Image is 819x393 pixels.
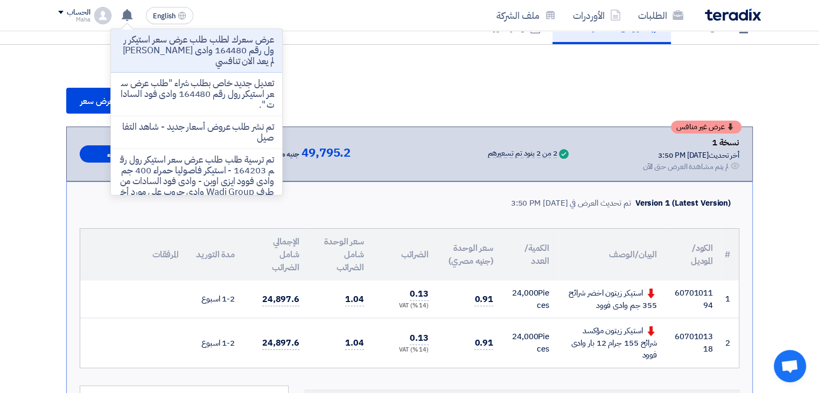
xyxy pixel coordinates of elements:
[308,229,373,280] th: سعر الوحدة شامل الضرائب
[373,229,437,280] th: الضرائب
[58,17,90,23] div: Maha
[705,9,761,21] img: Teradix logo
[683,20,749,33] h5: ملخص الطلب
[564,20,659,33] h5: عروض الأسعار المقدمة
[381,301,429,311] div: (14 %) VAT
[666,318,722,368] td: 6070101318
[120,155,274,208] p: تم ترسية طلب طلب عرض سعر استيكر رول رقم 164203 - استيكر فاصوليا حمراء 400 جم وادى فوود ايزى اوبن ...
[67,8,90,17] div: الحساب
[566,287,657,311] div: استيكر زيتون اخضر شرائح 355 جم وادى فوود
[474,293,493,306] span: 0.91
[676,123,725,131] span: عرض غير منافس
[642,161,729,172] div: لم يتم مشاهدة العرض حتى الآن
[511,197,631,209] div: تم تحديث العرض في [DATE] 3:50 PM
[642,150,739,161] div: أخر تحديث [DATE] 3:50 PM
[66,88,162,114] button: تقديم عرض سعر
[512,287,538,299] span: 24,000
[502,318,558,368] td: Pieces
[153,12,176,20] span: English
[566,325,657,361] div: استيكر زيتون مؤكسد شرائح 155 جرام 12 بار وادى فوود
[80,229,187,280] th: المرفقات
[80,145,160,163] button: إخفاء
[120,122,274,143] p: تم نشر طلب عروض أسعار جديد - شاهد التفاصيل
[381,346,429,355] div: (14 %) VAT
[629,3,692,28] a: الطلبات
[642,136,739,150] div: نسخة 1
[774,350,806,382] a: Open chat
[502,229,558,280] th: الكمية/العدد
[558,229,666,280] th: البيان/الوصف
[94,7,111,24] img: profile_test.png
[187,229,243,280] th: مدة التوريد
[666,229,722,280] th: الكود/الموديل
[487,150,557,158] div: 2 من 2 بنود تم تسعيرهم
[345,293,364,306] span: 1.04
[437,229,502,280] th: سعر الوحدة (جنيه مصري)
[80,97,135,106] span: تقديم عرض سعر
[722,318,739,368] td: 2
[485,20,541,33] h5: أوامر التوريد
[410,287,429,301] span: 0.13
[243,229,308,280] th: الإجمالي شامل الضرائب
[722,229,739,280] th: #
[635,197,731,209] div: Version 1 (Latest Version)
[474,336,493,350] span: 0.91
[120,34,274,67] p: عرض سعرك لطلب طلب عرض سعر استيكر رول رقم 164480 وادى [PERSON_NAME] لم يعد الان تنافسي
[666,280,722,318] td: 6070101194
[146,7,193,24] button: English
[564,3,629,28] a: الأوردرات
[410,332,429,345] span: 0.13
[345,336,364,350] span: 1.04
[187,280,243,318] td: 1-2 اسبوع
[267,148,299,161] span: جنيه مصري
[512,331,538,342] span: 24,000
[187,318,243,368] td: 1-2 اسبوع
[302,146,351,159] span: 49,795.2
[488,3,564,28] a: ملف الشركة
[262,293,299,306] span: 24,897.6
[262,336,299,350] span: 24,897.6
[502,280,558,318] td: Pieces
[120,78,274,110] p: تعديل جديد خاص بطلب شراء "طلب عرض سعر استيكر رول رقم 164480 وادى فود السادات ".
[722,280,739,318] td: 1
